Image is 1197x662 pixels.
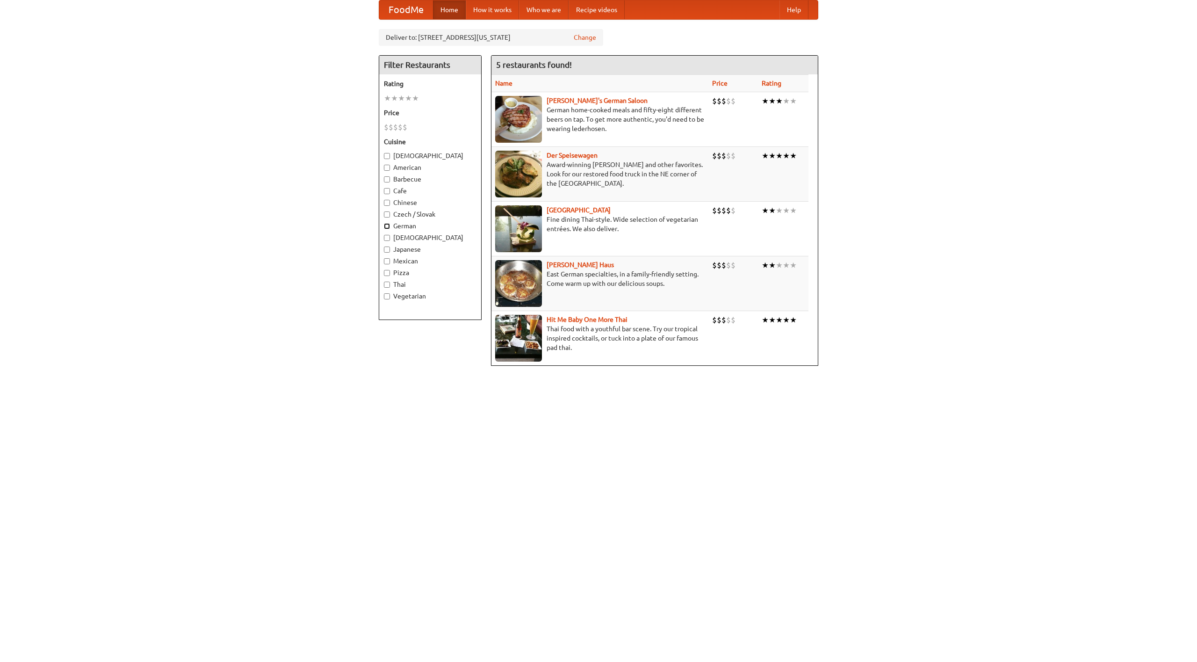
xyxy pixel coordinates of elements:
li: ★ [412,93,419,103]
li: ★ [776,96,783,106]
p: East German specialties, in a family-friendly setting. Come warm up with our delicious soups. [495,269,705,288]
a: Der Speisewagen [547,152,598,159]
li: ★ [790,205,797,216]
a: [GEOGRAPHIC_DATA] [547,206,611,214]
input: Pizza [384,270,390,276]
label: German [384,221,476,231]
li: $ [726,315,731,325]
label: Mexican [384,256,476,266]
li: ★ [405,93,412,103]
li: ★ [783,260,790,270]
p: Award-winning [PERSON_NAME] and other favorites. Look for our restored food truck in the NE corne... [495,160,705,188]
img: speisewagen.jpg [495,151,542,197]
h5: Price [384,108,476,117]
li: ★ [790,96,797,106]
li: $ [731,205,736,216]
a: Home [433,0,466,19]
li: $ [717,260,721,270]
li: $ [731,96,736,106]
li: $ [726,260,731,270]
a: Name [495,80,512,87]
li: $ [384,122,389,132]
p: Fine dining Thai-style. Wide selection of vegetarian entrées. We also deliver. [495,215,705,233]
li: $ [389,122,393,132]
a: FoodMe [379,0,433,19]
li: ★ [783,205,790,216]
input: American [384,165,390,171]
input: Thai [384,282,390,288]
li: ★ [762,96,769,106]
li: ★ [783,151,790,161]
a: [PERSON_NAME]'s German Saloon [547,97,648,104]
h4: Filter Restaurants [379,56,481,74]
a: Change [574,33,596,42]
label: American [384,163,476,172]
li: ★ [790,260,797,270]
li: ★ [769,96,776,106]
li: $ [712,96,717,106]
ng-pluralize: 5 restaurants found! [496,60,572,69]
input: Japanese [384,247,390,253]
li: ★ [790,315,797,325]
li: $ [731,151,736,161]
li: $ [717,315,721,325]
label: Czech / Slovak [384,210,476,219]
input: Czech / Slovak [384,211,390,218]
li: ★ [769,260,776,270]
input: [DEMOGRAPHIC_DATA] [384,153,390,159]
li: ★ [391,93,398,103]
a: Price [712,80,728,87]
li: $ [721,315,726,325]
a: Recipe videos [569,0,625,19]
h5: Rating [384,79,476,88]
li: $ [726,151,731,161]
li: ★ [776,315,783,325]
li: ★ [762,315,769,325]
img: satay.jpg [495,205,542,252]
li: $ [712,315,717,325]
li: $ [731,260,736,270]
label: Thai [384,280,476,289]
p: Thai food with a youthful bar scene. Try our tropical inspired cocktails, or tuck into a plate of... [495,324,705,352]
li: ★ [762,260,769,270]
b: [PERSON_NAME] Haus [547,261,614,269]
li: $ [731,315,736,325]
div: Deliver to: [STREET_ADDRESS][US_STATE] [379,29,603,46]
label: Barbecue [384,175,476,184]
input: Vegetarian [384,293,390,299]
li: $ [712,151,717,161]
img: babythai.jpg [495,315,542,362]
li: $ [726,96,731,106]
li: $ [398,122,403,132]
a: Hit Me Baby One More Thai [547,316,627,323]
li: ★ [776,260,783,270]
h5: Cuisine [384,137,476,146]
li: ★ [776,151,783,161]
li: $ [393,122,398,132]
li: ★ [776,205,783,216]
li: ★ [769,205,776,216]
label: Vegetarian [384,291,476,301]
label: Japanese [384,245,476,254]
li: ★ [769,151,776,161]
input: Mexican [384,258,390,264]
li: ★ [398,93,405,103]
li: $ [721,151,726,161]
label: [DEMOGRAPHIC_DATA] [384,233,476,242]
li: ★ [762,151,769,161]
li: $ [712,260,717,270]
label: Cafe [384,186,476,196]
li: ★ [769,315,776,325]
img: kohlhaus.jpg [495,260,542,307]
input: [DEMOGRAPHIC_DATA] [384,235,390,241]
li: ★ [783,315,790,325]
li: $ [721,205,726,216]
img: esthers.jpg [495,96,542,143]
li: $ [717,151,721,161]
label: Pizza [384,268,476,277]
li: $ [726,205,731,216]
